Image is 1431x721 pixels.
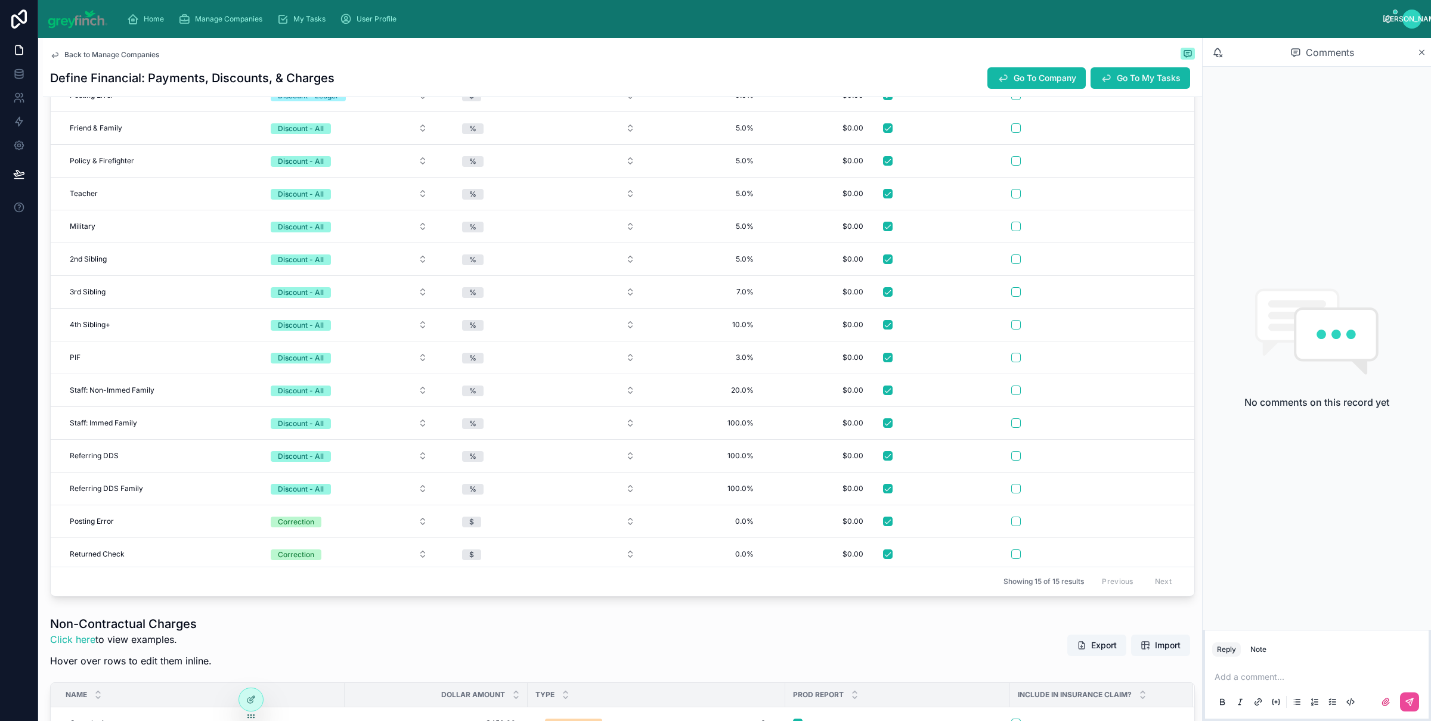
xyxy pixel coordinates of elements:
p: Hover over rows to edit them inline. [50,654,212,668]
button: Select Button [261,248,437,270]
div: % [469,254,476,265]
button: Export [1067,635,1126,656]
button: Select Button [261,445,437,467]
div: % [469,189,476,200]
div: % [469,123,476,134]
p: to view examples. [50,632,212,647]
button: Select Button [453,543,645,565]
button: Select Button [261,543,437,565]
div: Discount - All [278,451,324,462]
div: Discount - All [278,418,324,429]
h2: No comments on this record yet [1244,395,1389,409]
a: My Tasks [273,8,334,30]
button: Select Button [453,183,645,204]
div: Discount - All [278,353,324,363]
span: 4th Sibling+ [70,320,110,330]
span: $0.00 [778,549,863,559]
div: Note [1250,645,1266,654]
button: Select Button [261,412,437,434]
span: 10.0% [664,320,754,330]
div: Discount - All [278,189,324,200]
button: Select Button [261,117,437,139]
div: % [469,287,476,298]
a: Click here [50,633,95,645]
a: Home [123,8,172,30]
span: 5.0% [664,156,754,166]
button: Go To Company [987,67,1086,89]
button: Select Button [261,511,437,532]
span: $0.00 [778,287,863,297]
span: $0.00 [778,484,863,493]
span: Showing 15 of 15 results [1003,577,1084,586]
span: 5.0% [664,222,754,231]
span: Posting Error [70,517,114,526]
a: User Profile [336,8,405,30]
div: % [469,353,476,363]
span: $0.00 [778,222,863,231]
button: Select Button [261,347,437,368]
span: $0.00 [778,156,863,166]
button: Select Button [453,347,645,368]
span: $0.00 [778,418,863,428]
span: Staff: Immed Family [70,418,137,428]
span: Back to Manage Companies [64,50,159,60]
span: 0.0% [664,549,754,559]
span: Name [66,690,87,700]
button: Note [1246,642,1271,657]
div: $ [469,549,474,560]
button: Select Button [261,150,437,172]
button: Select Button [453,248,645,270]
span: 0.0% [664,517,754,526]
button: Select Button [453,281,645,303]
span: Type [535,690,555,700]
div: Correction [278,549,314,560]
div: Discount - All [278,254,324,265]
button: Select Button [453,150,645,172]
span: 3.0% [664,353,754,362]
span: 100.0% [664,451,754,461]
span: 7.0% [664,287,754,297]
span: Military [70,222,95,231]
div: Discount - All [278,484,324,495]
div: Correction [278,517,314,527]
span: $0.00 [778,320,863,330]
span: Go To Company [1014,72,1076,84]
span: Dollar Amount [441,690,505,700]
div: Discount - All [278,386,324,396]
button: Reply [1212,642,1241,657]
span: Teacher [70,189,98,198]
span: 20.0% [664,386,754,395]
span: $0.00 [778,386,863,395]
div: Discount - All [278,222,324,232]
button: Select Button [453,478,645,499]
div: scrollable content [117,6,1384,32]
button: Select Button [261,183,437,204]
span: 3rd Sibling [70,287,106,297]
button: Select Button [453,216,645,237]
span: $0.00 [778,517,863,526]
span: 2nd Sibling [70,254,107,264]
div: % [469,418,476,429]
span: Prod Report [793,690,844,700]
button: Select Button [261,380,437,401]
button: Select Button [453,445,645,467]
span: Referring DDS Family [70,484,143,493]
button: Select Button [261,281,437,303]
span: User Profile [357,14,397,24]
span: Staff: Non-Immed Family [70,386,154,395]
span: Manage Companies [195,14,262,24]
span: 5.0% [664,123,754,133]
span: $0.00 [778,123,863,133]
span: $0.00 [778,189,863,198]
span: 5.0% [664,189,754,198]
a: Manage Companies [175,8,271,30]
button: Select Button [453,314,645,335]
button: Select Button [261,216,437,237]
div: Discount - All [278,320,324,331]
button: Select Button [453,380,645,401]
span: Policy & Firefighter [70,156,134,166]
span: $0.00 [778,254,863,264]
button: Select Button [453,412,645,434]
span: 100.0% [664,484,754,493]
div: % [469,386,476,396]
